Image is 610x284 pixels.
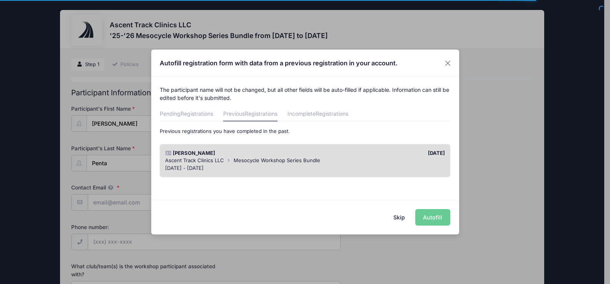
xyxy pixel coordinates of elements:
[441,56,455,70] button: Close
[316,110,348,117] span: Registrations
[162,149,305,157] div: [PERSON_NAME]
[234,157,320,163] span: Mesocycle Workshop Series Bundle
[223,108,277,121] a: Previous
[165,157,224,163] span: Ascent Track Clinics LLC
[165,164,445,172] div: [DATE] - [DATE]
[180,110,213,117] span: Registrations
[160,128,450,135] p: Previous registrations you have completed in the past.
[385,209,413,226] button: Skip
[287,108,348,121] a: Incomplete
[245,110,277,117] span: Registrations
[305,149,449,157] div: [DATE]
[160,86,450,102] p: The participant name will not be changed, but all other fields will be auto-filled if applicable....
[160,58,398,68] h4: Autofill registration form with data from a previous registration in your account.
[160,108,213,121] a: Pending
